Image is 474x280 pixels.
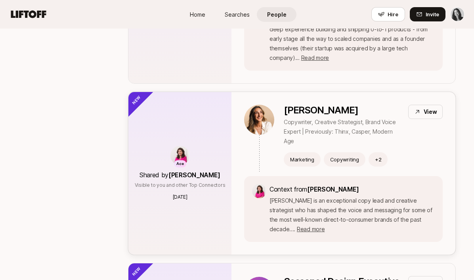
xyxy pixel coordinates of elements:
a: Searches [217,7,257,22]
span: Home [190,10,205,19]
button: Hire [371,7,405,21]
p: [DATE] [173,194,187,201]
a: People [257,7,296,22]
span: Hire [388,10,398,18]
p: [PERSON_NAME] [284,105,402,116]
span: Searches [225,10,250,19]
img: 9e09e871_5697_442b_ae6e_b16e3f6458f8.jpg [170,146,189,165]
span: People [267,10,287,19]
p: Copywriter, Creative Strategist, Brand Voice Expert | Previously: Thinx, Casper, Modern Age [284,117,402,146]
img: 9e09e871_5697_442b_ae6e_b16e3f6458f8.jpg [252,184,266,198]
p: [PERSON_NAME] is an exceptional copy lead and creative strategist who has shaped the voice and me... [269,196,435,234]
p: View [424,107,437,117]
button: Kelly Dill [450,7,464,21]
a: Home [178,7,217,22]
button: +2 [369,152,388,167]
p: Ace [176,161,184,167]
p: This is an exceptional hybrid product and design leader with deep experience building and shippin... [269,15,435,63]
p: Shared by [140,170,220,180]
p: Copywriting [330,155,359,163]
div: New [115,79,154,118]
span: Invite [426,10,439,18]
img: ACg8ocIwrTgCw_QZCipXo3wDVUaey2BtsS-F9nbnWlvHGJPKG67ro-_o=s160-c [244,105,274,135]
p: Marketing [290,155,314,163]
a: AceShared by[PERSON_NAME]Visible to you and other Top Connectors[DATE][PERSON_NAME]Copywriter, Cr... [128,92,456,255]
p: Context from [269,184,435,194]
span: Read more [301,54,329,61]
span: [PERSON_NAME] [307,185,359,193]
span: Read more [297,226,325,232]
span: [PERSON_NAME] [168,171,220,179]
img: Kelly Dill [451,8,464,21]
p: Visible to you and other Top Connectors [135,182,226,189]
button: Invite [410,7,445,21]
